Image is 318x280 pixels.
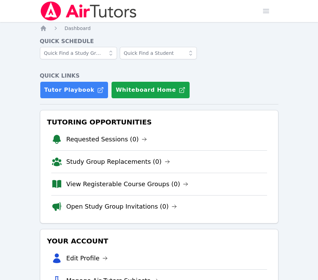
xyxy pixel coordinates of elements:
img: Air Tutors [40,1,137,21]
span: Dashboard [65,26,91,31]
h3: Tutoring Opportunities [46,116,273,128]
h3: Your Account [46,235,273,247]
h4: Quick Links [40,72,278,80]
input: Quick Find a Study Group [40,47,117,59]
a: Tutor Playbook [40,81,109,99]
a: Study Group Replacements (0) [66,157,170,167]
a: Requested Sessions (0) [66,134,147,144]
input: Quick Find a Student [120,47,197,59]
h4: Quick Schedule [40,37,278,46]
button: Whiteboard Home [111,81,190,99]
nav: Breadcrumb [40,25,278,32]
a: Dashboard [65,25,91,32]
a: View Registerable Course Groups (0) [66,179,189,189]
a: Edit Profile [66,253,108,263]
a: Open Study Group Invitations (0) [66,202,177,211]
